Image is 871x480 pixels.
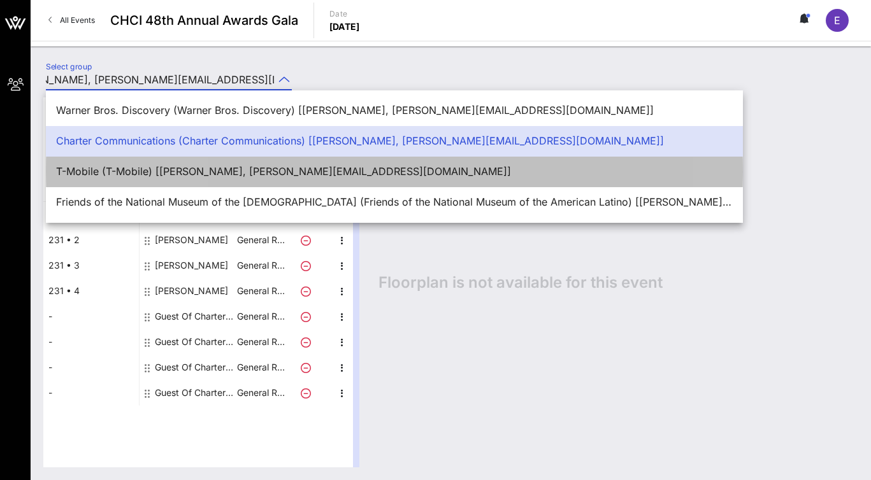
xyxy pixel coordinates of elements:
[43,329,139,355] div: -
[235,380,286,406] p: General R…
[110,11,298,30] span: CHCI 48th Annual Awards Gala
[235,253,286,278] p: General R…
[235,304,286,329] p: General R…
[43,183,139,196] span: Table, Seat
[43,380,139,406] div: -
[378,273,663,292] span: Floorplan is not available for this event
[155,253,228,278] div: Brent Wilkes
[155,329,235,355] div: Guest Of Charter Communications
[329,8,360,20] p: Date
[155,380,235,406] div: Guest Of Charter Communications
[329,20,360,33] p: [DATE]
[43,253,139,278] div: 231 • 3
[826,9,849,32] div: E
[155,278,228,304] div: Angela Wilkes
[56,196,733,208] div: Friends of the National Museum of the [DEMOGRAPHIC_DATA] (Friends of the National Museum of the A...
[41,10,103,31] a: All Events
[834,14,840,27] span: E
[235,355,286,380] p: General R…
[43,202,139,227] div: 231 • 1
[43,304,139,329] div: -
[155,227,228,253] div: Claudia Ruiz
[56,166,733,178] div: T-Mobile (T-Mobile) [[PERSON_NAME], [PERSON_NAME][EMAIL_ADDRESS][DOMAIN_NAME]]
[235,329,286,355] p: General R…
[46,62,92,71] label: Select group
[43,278,139,304] div: 231 • 4
[56,135,733,147] div: Charter Communications (Charter Communications) [[PERSON_NAME], [PERSON_NAME][EMAIL_ADDRESS][DOMA...
[60,15,95,25] span: All Events
[235,278,286,304] p: General R…
[43,227,139,253] div: 231 • 2
[155,355,235,380] div: Guest Of Charter Communications
[43,355,139,380] div: -
[235,227,286,253] p: General R…
[155,304,235,329] div: Guest Of Charter Communications
[56,104,733,116] div: Warner Bros. Discovery (Warner Bros. Discovery) [[PERSON_NAME], [PERSON_NAME][EMAIL_ADDRESS][DOMA...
